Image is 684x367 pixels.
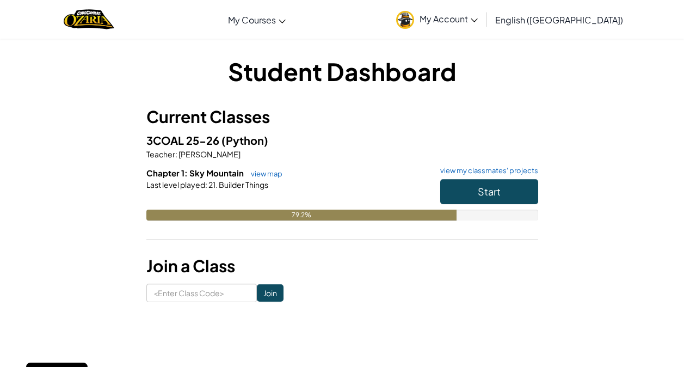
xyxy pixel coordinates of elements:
[146,105,538,129] h3: Current Classes
[221,133,268,147] span: (Python)
[478,185,501,198] span: Start
[146,210,457,221] div: 79.2%
[205,180,207,189] span: :
[177,149,241,159] span: [PERSON_NAME]
[223,5,291,34] a: My Courses
[146,133,221,147] span: 3COAL 25-26
[396,11,414,29] img: avatar
[440,179,538,204] button: Start
[146,284,257,302] input: <Enter Class Code>
[245,169,282,178] a: view map
[146,180,205,189] span: Last level played
[490,5,628,34] a: English ([GEOGRAPHIC_DATA])
[495,14,623,26] span: English ([GEOGRAPHIC_DATA])
[146,54,538,88] h1: Student Dashboard
[435,167,538,174] a: view my classmates' projects
[228,14,276,26] span: My Courses
[207,180,218,189] span: 21.
[146,168,245,178] span: Chapter 1: Sky Mountain
[420,13,478,25] span: My Account
[391,2,483,36] a: My Account
[64,8,114,30] img: Home
[175,149,177,159] span: :
[257,284,284,302] input: Join
[64,8,114,30] a: Ozaria by CodeCombat logo
[218,180,268,189] span: Builder Things
[146,254,538,278] h3: Join a Class
[146,149,175,159] span: Teacher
